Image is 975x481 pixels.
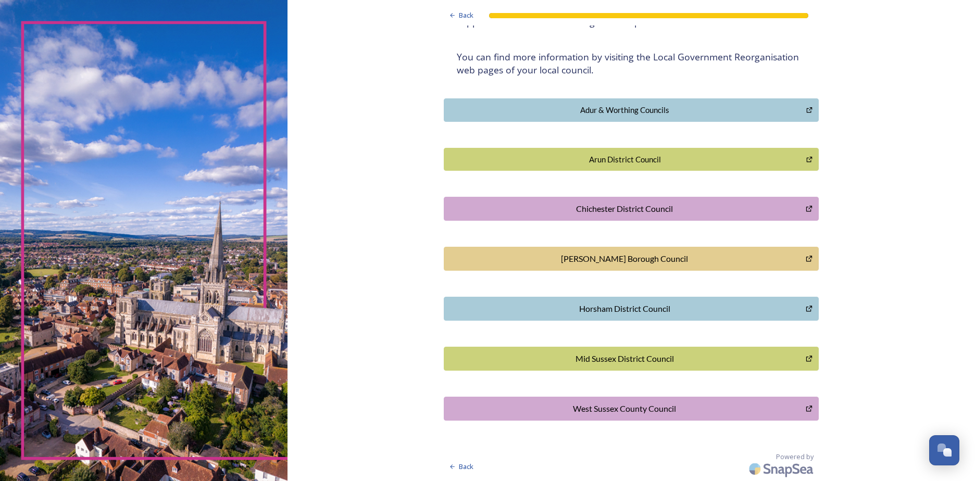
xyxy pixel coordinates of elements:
[459,462,473,472] span: Back
[449,202,800,215] div: Chichester District Council
[449,154,801,166] div: Arun District Council
[449,104,801,116] div: Adur & Worthing Councils
[449,302,800,315] div: Horsham District Council
[449,252,800,265] div: [PERSON_NAME] Borough Council
[449,402,800,415] div: West Sussex County Council
[444,347,819,371] button: Mid Sussex District Council
[459,10,473,20] span: Back
[929,435,959,465] button: Open Chat
[457,50,806,77] h4: You can find more information by visiting the Local Government Reorganisation web pages of your l...
[444,297,819,321] button: Horsham District Council
[444,148,819,171] button: Arun District Council
[444,98,819,122] button: Adur & Worthing Councils
[746,457,819,481] img: SnapSea Logo
[776,452,814,462] span: Powered by
[444,247,819,271] button: Crawley Borough Council
[444,197,819,221] button: Chichester District Council
[444,397,819,421] button: West Sussex County Council
[449,352,800,365] div: Mid Sussex District Council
